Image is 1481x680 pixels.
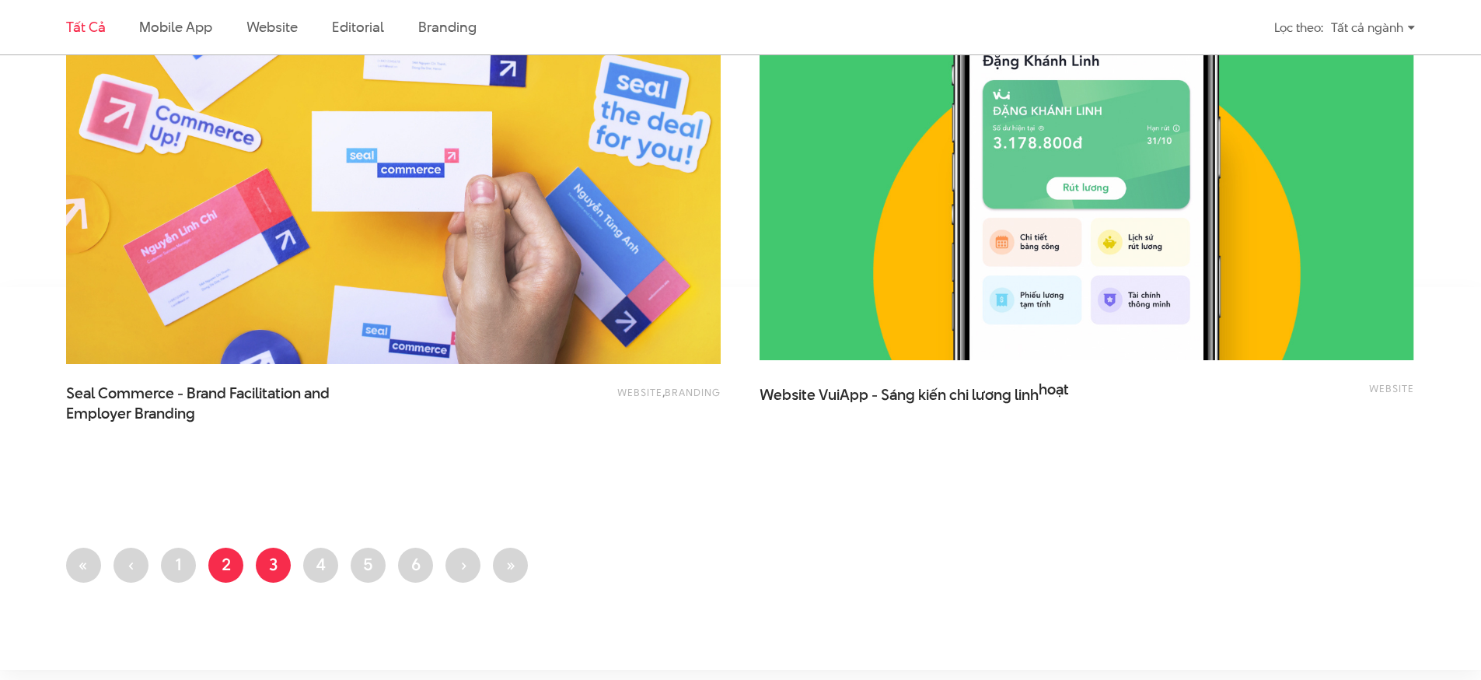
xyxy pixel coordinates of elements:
[1369,381,1414,395] a: Website
[332,17,384,37] a: Editorial
[760,380,1071,419] span: Website VuiApp - Sáng kiến chi lương linh
[246,17,298,37] a: Website
[665,385,721,399] a: Branding
[128,552,134,576] span: ‹
[1039,380,1069,400] span: hoạt
[351,548,386,583] a: 5
[459,384,721,415] div: ,
[460,552,466,576] span: ›
[505,552,515,576] span: »
[66,404,195,424] span: Employer Branding
[1331,14,1415,41] div: Tất cả ngành
[66,384,377,422] span: Seal Commerce - Brand Facilitation and
[79,552,89,576] span: «
[66,384,377,422] a: Seal Commerce - Brand Facilitation andEmployer Branding
[139,17,211,37] a: Mobile app
[617,385,662,399] a: Website
[256,548,291,583] a: 3
[398,548,433,583] a: 6
[161,548,196,583] a: 1
[303,548,338,583] a: 4
[418,17,476,37] a: Branding
[760,380,1071,419] a: Website VuiApp - Sáng kiến chi lương linhhoạt
[66,17,105,37] a: Tất cả
[1274,14,1323,41] div: Lọc theo:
